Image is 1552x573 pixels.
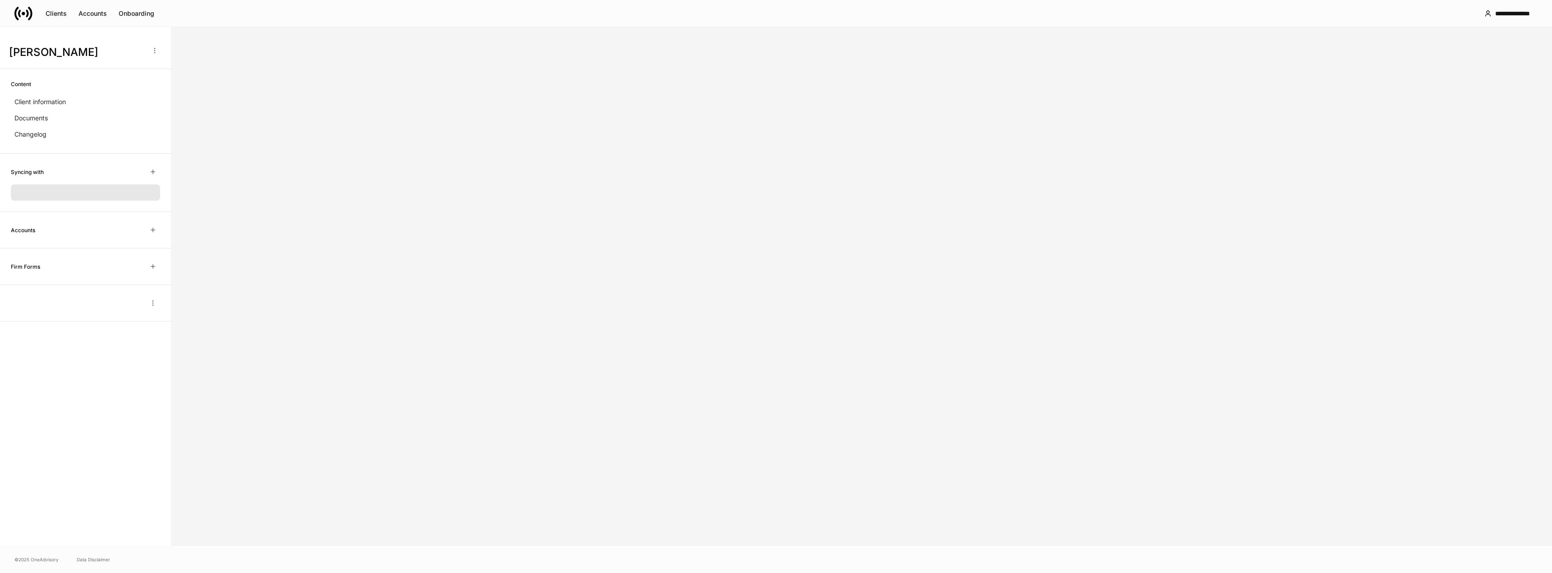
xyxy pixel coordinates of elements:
p: Changelog [14,130,46,139]
div: Onboarding [119,9,154,18]
h3: [PERSON_NAME] [9,45,144,60]
h6: Firm Forms [11,262,40,271]
h6: Syncing with [11,168,44,176]
a: Client information [11,94,160,110]
button: Clients [40,6,73,21]
h6: Accounts [11,226,35,234]
div: Clients [46,9,67,18]
h6: Content [11,80,31,88]
button: Accounts [73,6,113,21]
a: Documents [11,110,160,126]
a: Data Disclaimer [77,556,110,563]
span: © 2025 OneAdvisory [14,556,59,563]
p: Client information [14,97,66,106]
div: Accounts [79,9,107,18]
p: Documents [14,114,48,123]
button: Onboarding [113,6,160,21]
a: Changelog [11,126,160,142]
